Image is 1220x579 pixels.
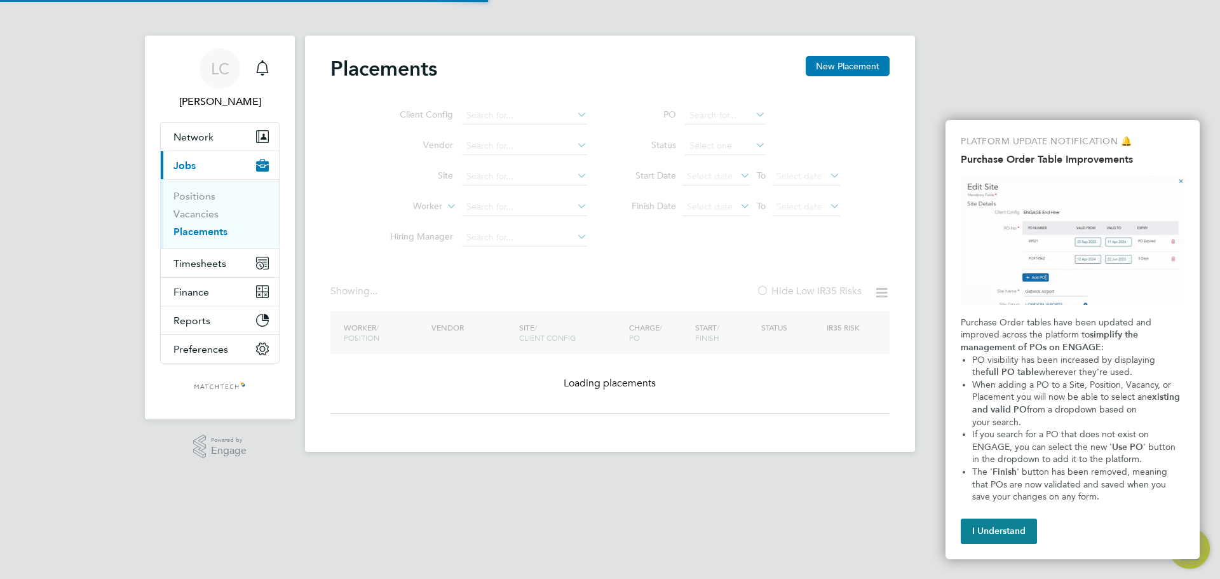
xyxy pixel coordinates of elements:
div: Purchase Order Table Improvements [945,120,1200,559]
label: Hide Low IR35 Risks [756,285,862,297]
span: Reports [173,315,210,327]
img: Purchase Order Table Improvements [961,175,1184,305]
span: wherever they're used. [1039,367,1132,378]
a: Placements [173,226,227,238]
span: from a dropdown based on your search. [972,404,1170,428]
a: Positions [173,190,215,202]
span: Louis Crosbie [160,94,280,109]
span: Jobs [173,160,196,172]
a: Go to home page [160,376,280,397]
span: : [1101,342,1104,353]
span: Network [173,131,213,143]
span: If you search for a PO that does not exist on ENGAGE, you can select the new ' [972,429,1151,453]
strong: full PO table [986,367,1039,378]
h2: Purchase Order Table Improvements [961,153,1184,165]
span: Timesheets [173,257,226,269]
span: ' button in the dropdown to add it to the platform. [972,442,1178,465]
span: Engage [211,446,247,456]
span: PO visibility has been increased by displaying the [972,355,1158,378]
span: Purchase Order tables have been updated and improved across the platform to [961,317,1154,341]
h2: Placements [330,56,437,81]
span: The ' [972,467,993,477]
span: Preferences [173,343,228,355]
span: ' button has been removed, meaning that POs are now validated and saved when you save your change... [972,467,1170,502]
span: Finance [173,286,209,298]
div: Showing [330,285,380,298]
a: Go to account details [160,48,280,109]
strong: simplify the management of POs on ENGAGE [961,329,1141,353]
p: PLATFORM UPDATE NOTIFICATION 🔔 [961,135,1184,148]
a: Vacancies [173,208,219,220]
span: ... [370,285,377,297]
strong: existing and valid PO [972,392,1183,415]
img: matchtech-logo-retina.png [194,376,247,397]
button: I Understand [961,519,1037,544]
span: Powered by [211,435,247,446]
nav: Main navigation [145,36,295,419]
strong: Use PO [1112,442,1143,453]
button: New Placement [806,56,890,76]
span: LC [211,60,229,77]
span: When adding a PO to a Site, Position, Vacancy, or Placement you will now be able to select an [972,379,1174,403]
strong: Finish [993,467,1017,477]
